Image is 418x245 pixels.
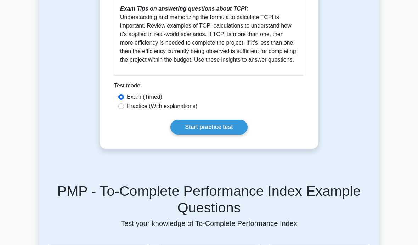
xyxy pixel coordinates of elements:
[120,6,248,12] i: Exam Tips on answering questions about TCPI:
[127,102,197,110] label: Practice (With explanations)
[114,81,304,93] div: Test mode:
[47,219,371,228] p: Test your knowledge of To-Complete Performance Index
[47,183,371,216] h5: PMP - To-Complete Performance Index Example Questions
[127,93,162,101] label: Exam (Timed)
[170,120,247,135] a: Start practice test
